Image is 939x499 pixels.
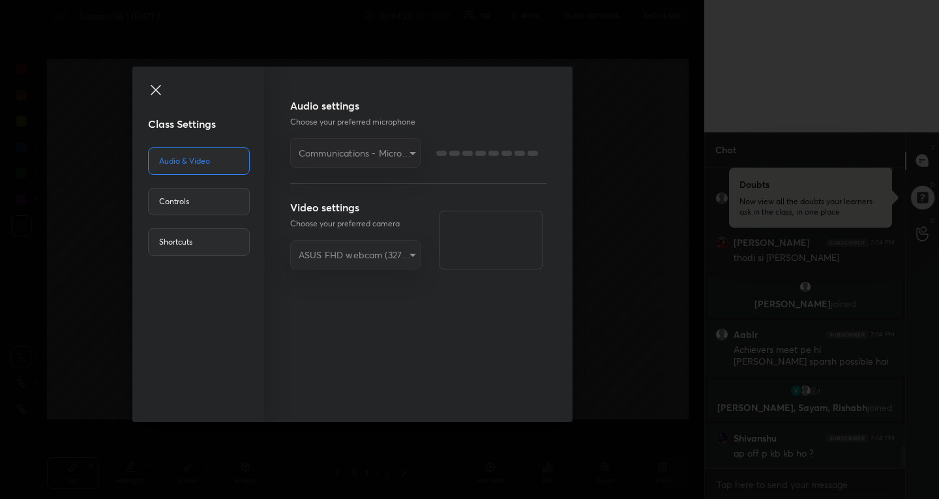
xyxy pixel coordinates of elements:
[148,228,250,256] div: Shortcuts
[290,116,546,128] p: Choose your preferred microphone
[290,98,546,113] h3: Audio settings
[148,116,265,132] h3: Class Settings
[290,240,421,269] div: Communications - Microphone Array (Realtek(R) Audio)
[290,200,421,215] h3: Video settings
[290,138,421,168] div: Communications - Microphone Array (Realtek(R) Audio)
[148,147,250,175] div: Audio & Video
[290,218,421,230] p: Choose your preferred camera
[148,188,250,215] div: Controls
